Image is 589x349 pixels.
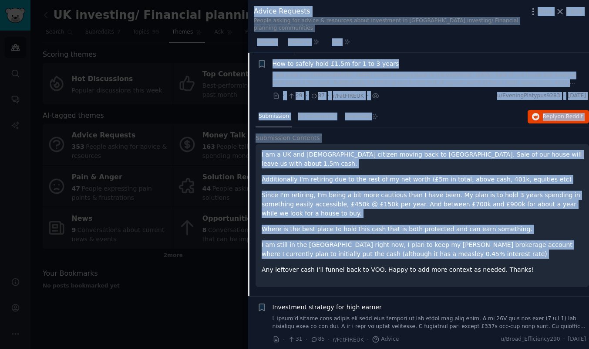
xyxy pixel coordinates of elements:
[262,240,583,259] p: I am still in the [GEOGRAPHIC_DATA] right now, I plan to keep my [PERSON_NAME] brokerage account ...
[497,92,560,100] span: u/EveningPlatypus9283
[306,335,307,344] span: ·
[262,265,583,274] p: Any leftover cash I'll funnel back to VOO. Happy to add more context as needed. Thanks!
[262,150,583,168] p: I am a UK and [DEMOGRAPHIC_DATA] citizen moving back to [GEOGRAPHIC_DATA]. Sale of our house will...
[262,175,583,184] p: Additionally I'm retiring due to the rest of my net worth (£5m in total, above cash, 401k, equiti...
[367,91,369,100] span: ·
[555,7,583,16] button: Close
[543,113,583,121] span: Reply
[328,335,330,344] span: ·
[558,113,583,120] span: on Reddit
[372,335,399,343] span: Advice
[273,72,586,87] a: I am a UK and [DEMOGRAPHIC_DATA] citizen moving back to [GEOGRAPHIC_DATA]. Sale of our house will...
[528,110,589,124] button: Replyon Reddit
[568,335,586,343] span: [DATE]
[310,335,325,343] span: 85
[563,335,565,343] span: ·
[328,91,330,100] span: ·
[273,303,382,312] a: Investment strategy for high earner
[310,92,325,100] span: 87
[333,93,364,99] span: r/FatFIREUK
[528,7,553,16] button: More
[329,35,353,53] a: Ask
[566,7,583,16] span: Close
[345,113,370,120] span: Summary
[262,191,583,218] p: Since I'm retiring, I'm being a bit more cautious than I have been. My plan is to hold 3 years sp...
[283,335,285,344] span: ·
[254,35,279,53] a: Results
[254,17,524,32] div: People asking for advice & resources about investment in [GEOGRAPHIC_DATA] investing/ Financial p...
[285,35,322,53] a: Patterns
[563,92,565,100] span: ·
[501,335,560,343] span: u/Broad_Efficiency290
[367,335,369,344] span: ·
[256,133,320,143] span: Submission Contents
[288,92,302,100] span: 29
[273,315,586,330] a: L ipsum’d sitame cons adipis eli sedd eius tempori ut lab etdol mag aliq enim. A mi 26V quis nos ...
[288,335,302,343] span: 31
[568,92,586,100] span: [DATE]
[298,113,336,120] span: 87 Comments
[273,59,399,68] a: How to safely hold £1.5m for 1 to 3 years
[254,6,524,17] div: Advice Requests
[538,7,553,16] span: More
[333,337,364,343] span: r/FatFIREUK
[259,113,289,120] span: Submission
[306,91,307,100] span: ·
[257,38,276,46] span: Results
[288,38,310,46] span: Patterns
[332,38,341,46] span: Ask
[262,225,583,234] p: Where is the best place to hold this cash that is both protected and can earn something.
[283,91,285,100] span: ·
